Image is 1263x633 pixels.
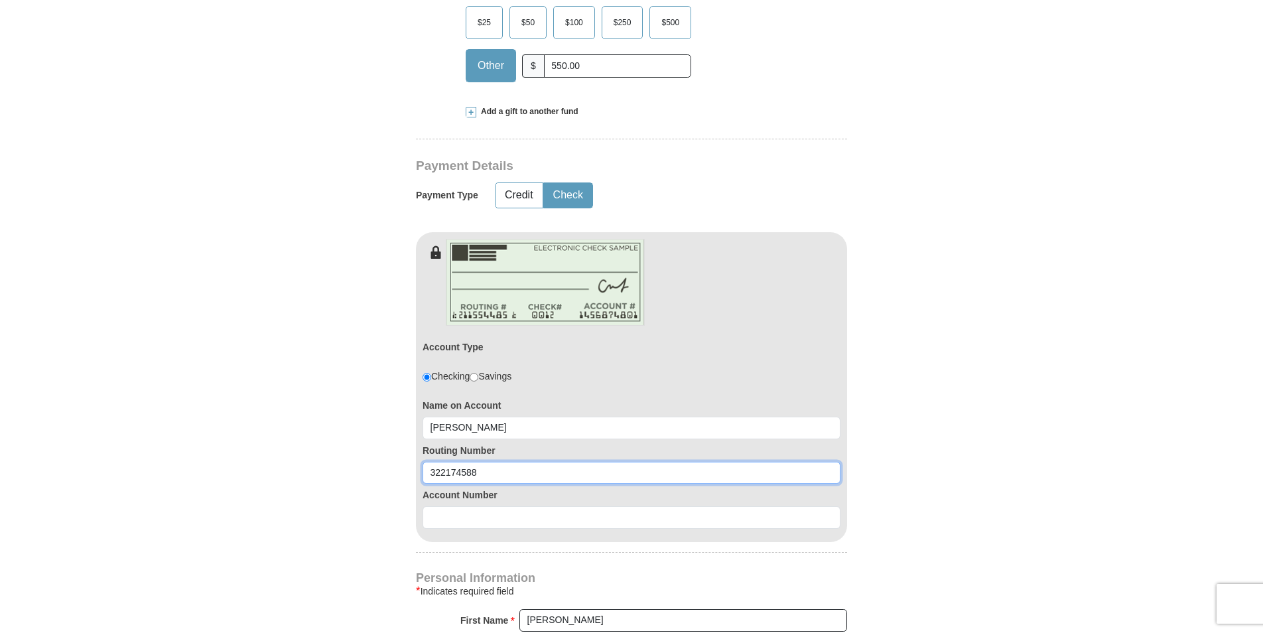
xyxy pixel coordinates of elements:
[559,13,590,33] span: $100
[416,583,847,599] div: Indicates required field
[476,106,578,117] span: Add a gift to another fund
[423,399,840,412] label: Name on Account
[655,13,686,33] span: $500
[460,611,508,630] strong: First Name
[423,370,511,383] div: Checking Savings
[607,13,638,33] span: $250
[522,54,545,78] span: $
[446,239,645,326] img: check-en.png
[544,54,691,78] input: Other Amount
[416,190,478,201] h5: Payment Type
[515,13,541,33] span: $50
[496,183,543,208] button: Credit
[416,573,847,583] h4: Personal Information
[423,488,840,502] label: Account Number
[544,183,592,208] button: Check
[471,13,498,33] span: $25
[423,340,484,354] label: Account Type
[423,444,840,457] label: Routing Number
[416,159,754,174] h3: Payment Details
[471,56,511,76] span: Other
